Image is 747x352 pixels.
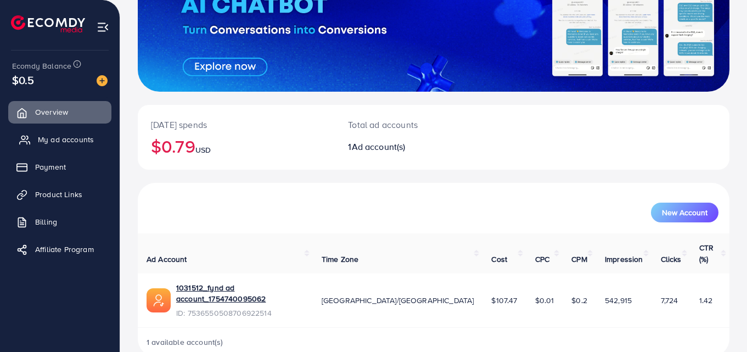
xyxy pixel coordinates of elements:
h2: $0.79 [151,136,322,157]
span: $0.2 [571,295,587,306]
span: Ad account(s) [352,141,406,153]
iframe: Chat [700,303,739,344]
p: [DATE] spends [151,118,322,131]
span: CTR (%) [699,242,714,264]
img: logo [11,15,85,32]
span: 1.42 [699,295,713,306]
a: Payment [8,156,111,178]
span: Billing [35,216,57,227]
span: $0.5 [12,72,35,88]
a: 1031512_fynd ad account_1754740095062 [176,282,304,305]
a: Affiliate Program [8,238,111,260]
img: ic-ads-acc.e4c84228.svg [147,288,171,312]
span: Cost [491,254,507,265]
span: My ad accounts [38,134,94,145]
span: 542,915 [605,295,632,306]
span: CPC [535,254,549,265]
span: 1 available account(s) [147,337,223,348]
span: New Account [662,209,707,216]
h2: 1 [348,142,470,152]
img: menu [97,21,109,33]
span: Ecomdy Balance [12,60,71,71]
span: $107.47 [491,295,517,306]
span: ID: 7536550508706922514 [176,308,304,319]
span: Time Zone [322,254,358,265]
span: 7,724 [661,295,678,306]
span: Clicks [661,254,682,265]
p: Total ad accounts [348,118,470,131]
img: image [97,75,108,86]
span: Ad Account [147,254,187,265]
span: Product Links [35,189,82,200]
a: My ad accounts [8,128,111,150]
span: Affiliate Program [35,244,94,255]
span: CPM [571,254,587,265]
a: Product Links [8,183,111,205]
button: New Account [651,203,718,222]
a: Overview [8,101,111,123]
span: Payment [35,161,66,172]
a: Billing [8,211,111,233]
span: Overview [35,107,68,118]
span: [GEOGRAPHIC_DATA]/[GEOGRAPHIC_DATA] [322,295,474,306]
span: Impression [605,254,643,265]
span: $0.01 [535,295,554,306]
span: USD [195,144,211,155]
